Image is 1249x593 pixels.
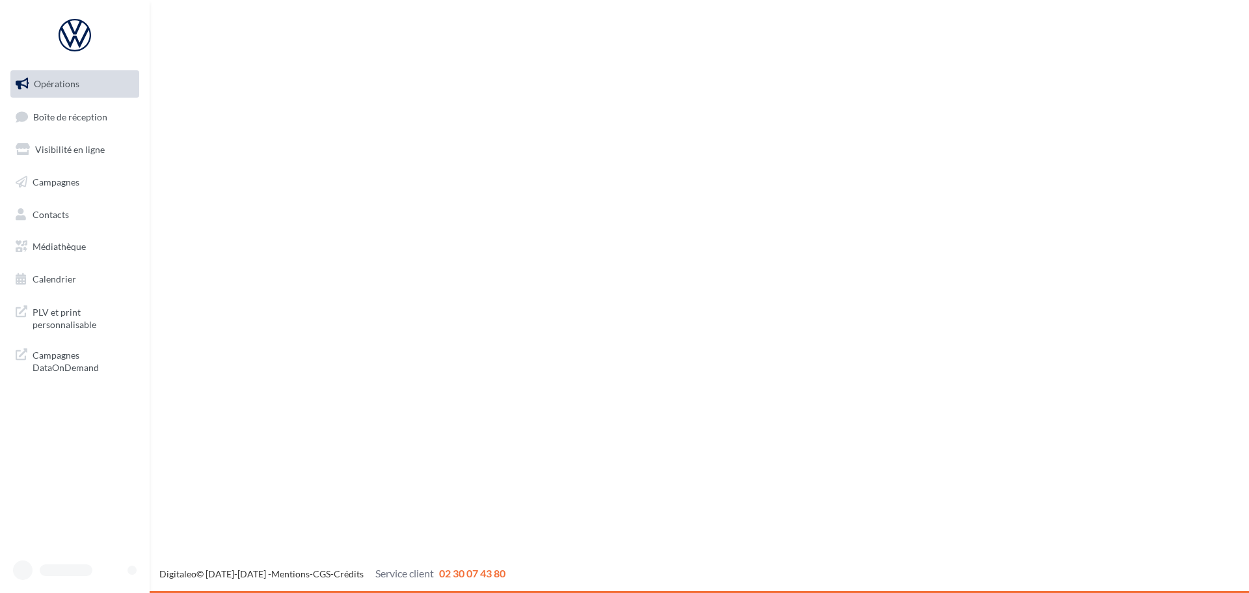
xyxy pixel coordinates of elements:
a: CGS [313,568,330,579]
span: Contacts [33,208,69,219]
span: Service client [375,567,434,579]
a: Visibilité en ligne [8,136,142,163]
span: © [DATE]-[DATE] - - - [159,568,505,579]
span: Opérations [34,78,79,89]
a: Digitaleo [159,568,196,579]
a: Campagnes DataOnDemand [8,341,142,379]
a: Crédits [334,568,364,579]
a: Campagnes [8,169,142,196]
span: Boîte de réception [33,111,107,122]
span: Médiathèque [33,241,86,252]
a: Calendrier [8,266,142,293]
span: PLV et print personnalisable [33,303,134,331]
a: Boîte de réception [8,103,142,131]
a: Mentions [271,568,310,579]
a: Opérations [8,70,142,98]
span: Campagnes DataOnDemand [33,346,134,374]
a: Médiathèque [8,233,142,260]
span: Calendrier [33,273,76,284]
a: Contacts [8,201,142,228]
a: PLV et print personnalisable [8,298,142,337]
span: 02 30 07 43 80 [439,567,505,579]
span: Campagnes [33,176,79,187]
span: Visibilité en ligne [35,144,105,155]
